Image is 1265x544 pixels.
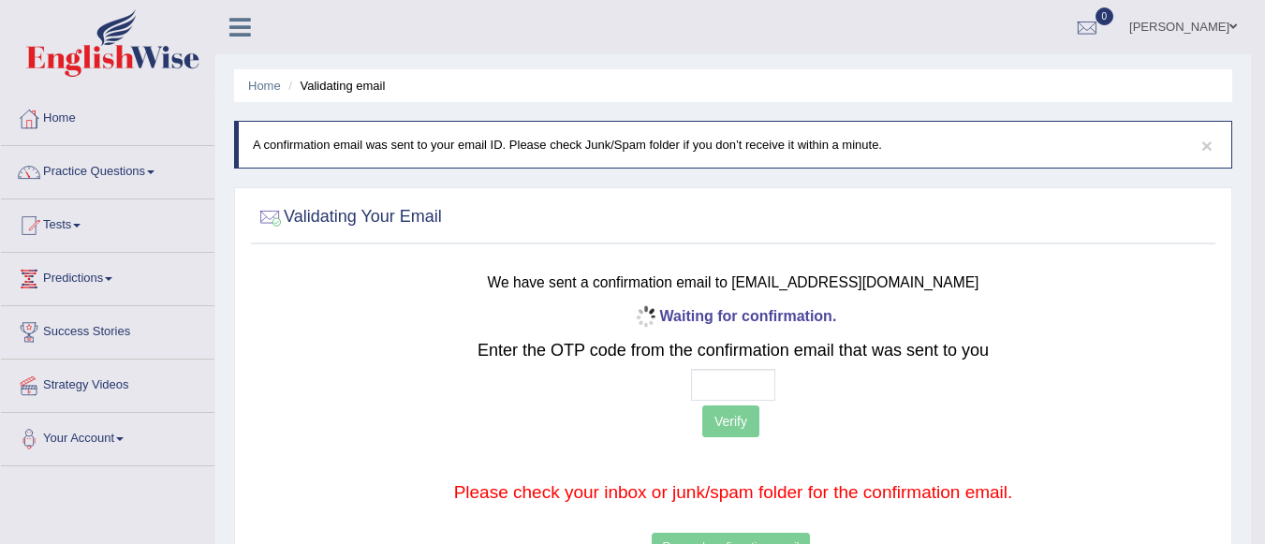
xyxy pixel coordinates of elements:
p: Please check your inbox or junk/spam folder for the confirmation email. [337,479,1130,506]
a: Predictions [1,253,214,300]
small: We have sent a confirmation email to [EMAIL_ADDRESS][DOMAIN_NAME] [488,274,979,290]
a: Your Account [1,413,214,460]
a: Strategy Videos [1,360,214,406]
li: Validating email [284,77,385,95]
span: 0 [1096,7,1114,25]
b: Waiting for confirmation. [630,308,837,324]
h2: Validating Your Email [256,203,442,231]
a: Home [1,93,214,140]
a: Home [248,79,281,93]
a: Tests [1,199,214,246]
button: × [1201,136,1213,155]
h2: Enter the OTP code from the confirmation email that was sent to you [337,342,1130,360]
img: icon-progress-circle-small.gif [630,302,660,332]
a: Practice Questions [1,146,214,193]
div: A confirmation email was sent to your email ID. Please check Junk/Spam folder if you don’t receiv... [234,121,1232,169]
a: Success Stories [1,306,214,353]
